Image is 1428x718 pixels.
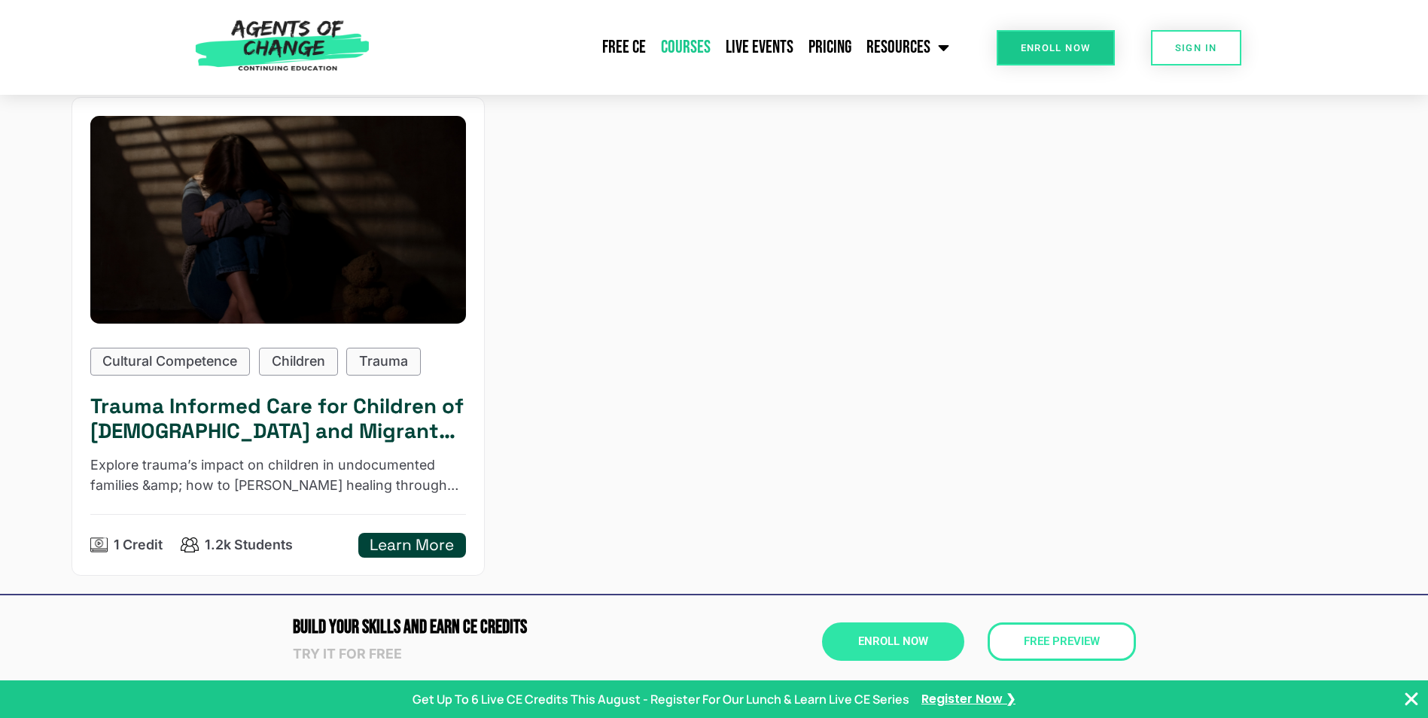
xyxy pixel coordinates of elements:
button: Close Banner [1402,690,1420,708]
a: Resources [859,29,957,66]
a: Trauma Informed Care for Children of Undocumented Parents and Migrant Youth (1 Cultural Competenc... [72,97,485,576]
a: Free Preview [988,622,1136,661]
a: SIGN IN [1151,30,1241,65]
p: Trauma [359,351,408,372]
p: Cultural Competence [102,351,237,372]
h5: Trauma Informed Care for Children of Undocumented Parents and Migrant Youth [90,394,467,443]
span: Enroll Now [1021,43,1091,53]
a: Courses [653,29,718,66]
span: Free Preview [1024,636,1100,647]
span: Enroll Now [858,636,928,647]
h2: Build Your Skills and Earn CE CREDITS [293,618,707,637]
a: Enroll Now [822,622,964,661]
p: 1.2k Students [205,535,293,555]
strong: Try it for free [293,646,402,662]
nav: Menu [377,29,957,66]
a: Live Events [718,29,801,66]
a: Enroll Now [997,30,1115,65]
p: Children [272,351,325,372]
p: Explore trauma’s impact on children in undocumented families &amp; how to foster healing through ... [90,455,467,495]
span: SIGN IN [1175,43,1217,53]
h5: Learn More [370,536,454,555]
p: 1 Credit [114,535,163,555]
a: Register Now ❯ [921,690,1015,709]
img: Trauma Informed Care for Children of Undocumented Parents and Migrant Youth (1 Cultural Competenc... [72,105,486,334]
p: Get Up To 6 Live CE Credits This August - Register For Our Lunch & Learn Live CE Series [413,690,909,708]
div: Trauma Informed Care for Children of Undocumented Parents and Migrant Youth (1 Cultural Competenc... [90,116,467,324]
a: Pricing [801,29,859,66]
a: Free CE [595,29,653,66]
